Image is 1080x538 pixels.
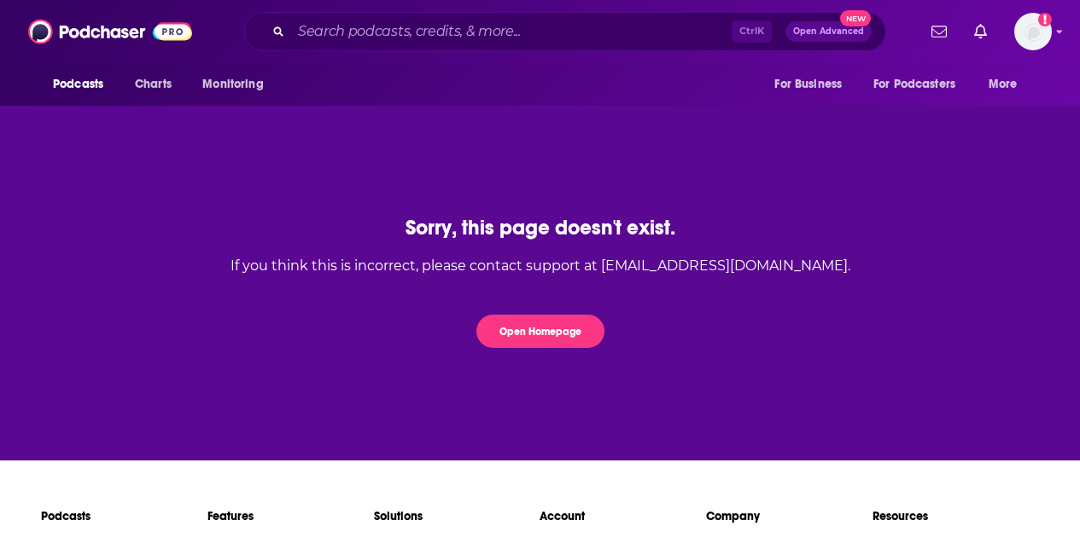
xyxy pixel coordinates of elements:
[925,17,954,46] a: Show notifications dropdown
[762,68,863,101] button: open menu
[207,501,374,531] li: Features
[840,10,871,26] span: New
[862,68,980,101] button: open menu
[41,68,126,101] button: open menu
[244,12,886,51] div: Search podcasts, credits, & more...
[785,21,872,42] button: Open AdvancedNew
[231,257,850,274] div: If you think this is incorrect, please contact support at [EMAIL_ADDRESS][DOMAIN_NAME].
[53,72,103,96] span: Podcasts
[706,501,873,531] li: Company
[793,27,864,36] span: Open Advanced
[135,72,172,96] span: Charts
[190,68,285,101] button: open menu
[202,72,263,96] span: Monitoring
[124,68,182,101] a: Charts
[231,215,850,240] div: Sorry, this page doesn't exist.
[989,72,1018,96] span: More
[873,72,955,96] span: For Podcasters
[1038,13,1052,26] svg: Add a profile image
[41,501,207,531] li: Podcasts
[774,72,842,96] span: For Business
[28,15,192,48] img: Podchaser - Follow, Share and Rate Podcasts
[1014,13,1052,50] img: User Profile
[977,68,1039,101] button: open menu
[476,315,604,348] button: Open Homepage
[291,18,732,45] input: Search podcasts, credits, & more...
[732,20,772,43] span: Ctrl K
[540,501,706,531] li: Account
[1014,13,1052,50] button: Show profile menu
[1014,13,1052,50] span: Logged in as SarahCBreivogel
[967,17,994,46] a: Show notifications dropdown
[374,501,540,531] li: Solutions
[873,501,1039,531] li: Resources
